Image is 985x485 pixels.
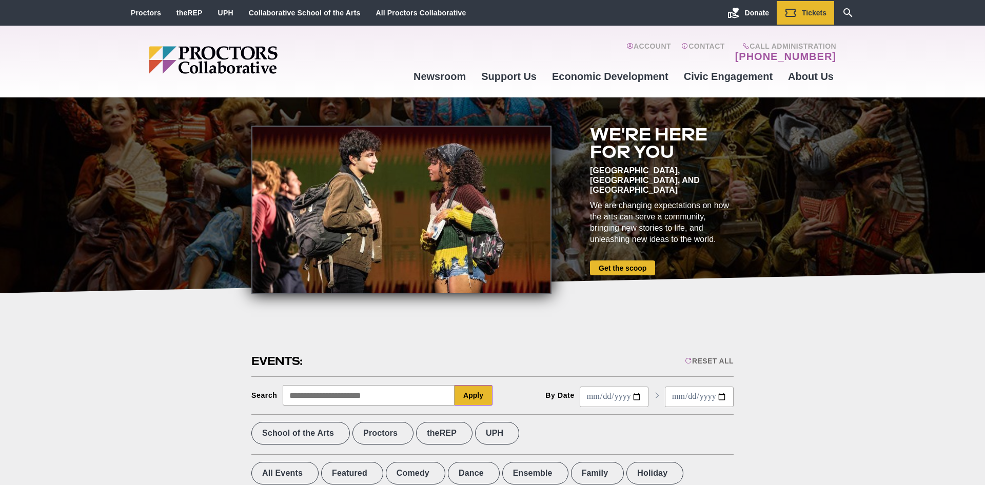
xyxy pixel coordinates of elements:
h2: Events: [251,353,304,369]
label: UPH [475,422,519,444]
div: By Date [545,391,575,399]
a: About Us [780,63,841,90]
div: Search [251,391,278,399]
a: Get the scoop [590,260,655,275]
a: UPH [218,9,233,17]
a: Donate [720,1,777,25]
label: Featured [321,462,383,484]
a: Newsroom [406,63,474,90]
span: Tickets [802,9,826,17]
label: theREP [416,422,472,444]
a: Contact [681,42,725,63]
a: Support Us [474,63,544,90]
div: [GEOGRAPHIC_DATA], [GEOGRAPHIC_DATA], and [GEOGRAPHIC_DATA] [590,166,734,195]
label: Comedy [386,462,445,484]
a: Collaborative School of the Arts [249,9,361,17]
a: Account [626,42,671,63]
a: Tickets [777,1,834,25]
a: theREP [176,9,203,17]
h2: We're here for you [590,126,734,160]
label: All Events [251,462,319,484]
a: Civic Engagement [676,63,780,90]
div: We are changing expectations on how the arts can serve a community, bringing new stories to life,... [590,200,734,245]
label: Proctors [352,422,413,444]
label: Family [571,462,624,484]
label: Dance [448,462,500,484]
span: Donate [745,9,769,17]
a: Proctors [131,9,161,17]
a: [PHONE_NUMBER] [735,50,836,63]
a: All Proctors Collaborative [376,9,466,17]
a: Economic Development [544,63,676,90]
label: Holiday [626,462,683,484]
span: Call Administration [732,42,836,50]
div: Reset All [685,357,734,365]
label: Ensemble [502,462,568,484]
label: School of the Arts [251,422,350,444]
a: Search [834,1,862,25]
img: Proctors logo [149,46,357,74]
button: Apply [455,385,493,406]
